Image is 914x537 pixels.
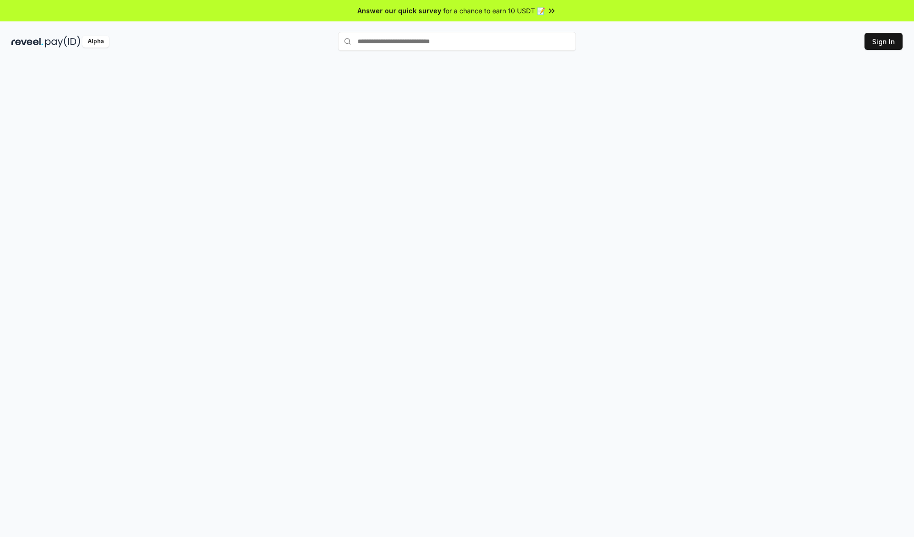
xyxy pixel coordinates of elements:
div: Alpha [82,36,109,48]
img: pay_id [45,36,80,48]
span: for a chance to earn 10 USDT 📝 [443,6,545,16]
span: Answer our quick survey [358,6,441,16]
button: Sign In [864,33,903,50]
img: reveel_dark [11,36,43,48]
